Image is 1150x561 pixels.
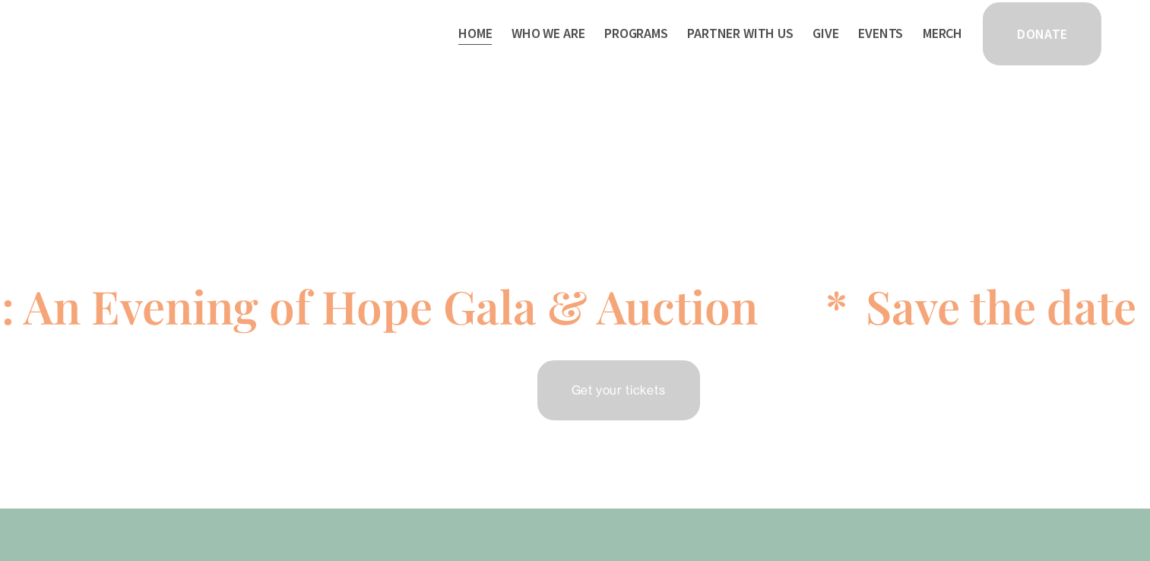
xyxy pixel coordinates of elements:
[813,21,838,46] a: Give
[458,21,492,46] a: Home
[687,21,793,46] a: folder dropdown
[858,21,903,46] a: Events
[923,21,962,46] a: Merch
[512,21,585,46] a: folder dropdown
[604,21,668,46] a: folder dropdown
[512,23,585,45] span: Who We Are
[535,358,702,423] a: Get your tickets
[604,23,668,45] span: Programs
[687,23,793,45] span: Partner With Us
